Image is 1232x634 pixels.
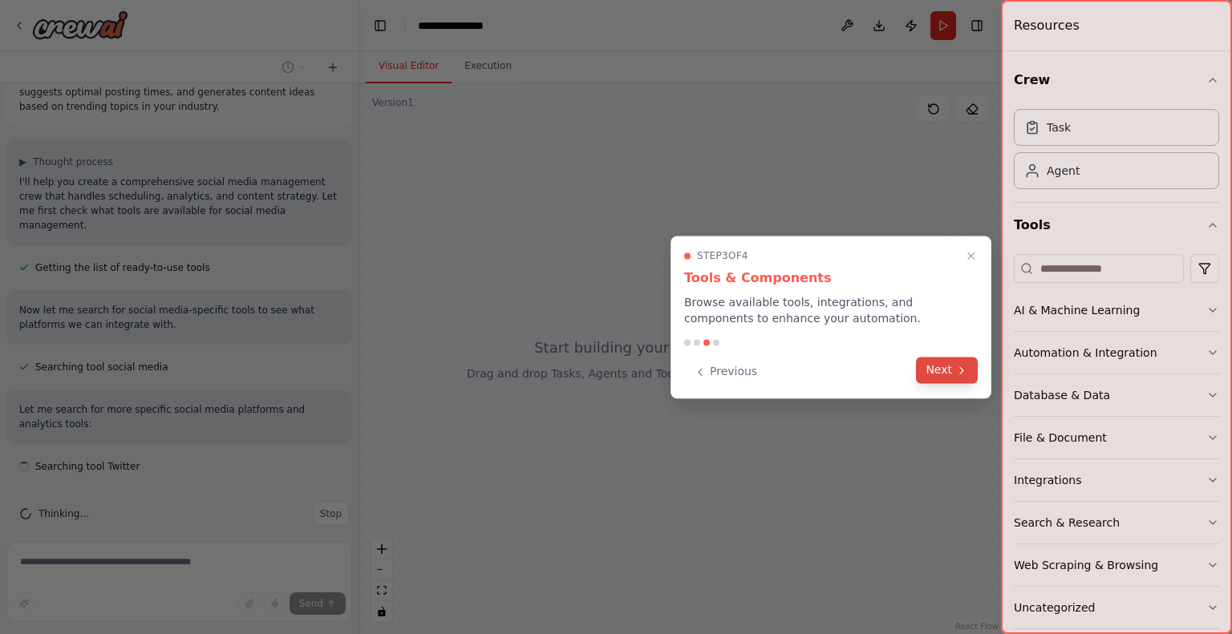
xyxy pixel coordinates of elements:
h3: Tools & Components [684,269,978,288]
span: Step 3 of 4 [697,249,748,262]
button: Previous [684,358,767,385]
button: Next [916,357,978,383]
p: Browse available tools, integrations, and components to enhance your automation. [684,294,978,326]
button: Close walkthrough [962,246,981,265]
button: Hide left sidebar [369,14,391,37]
